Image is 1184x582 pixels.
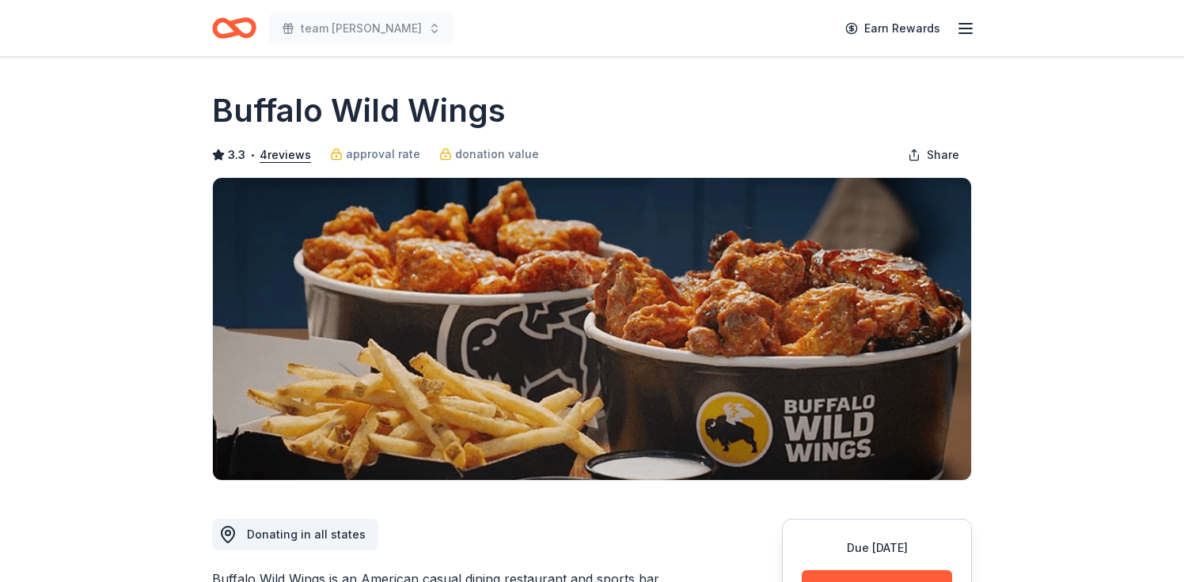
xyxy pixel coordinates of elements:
[330,145,420,164] a: approval rate
[301,19,422,38] span: team [PERSON_NAME]
[439,145,539,164] a: donation value
[212,9,256,47] a: Home
[228,145,245,164] span: 3.3
[260,145,311,164] button: 4reviews
[250,149,256,161] span: •
[895,139,972,171] button: Share
[927,145,959,164] span: Share
[346,145,420,164] span: approval rate
[836,14,950,43] a: Earn Rewards
[213,178,971,480] img: Image for Buffalo Wild Wings
[212,89,506,133] h1: Buffalo Wild Wings
[455,145,539,164] span: donation value
[247,527,366,541] span: Donating in all states
[269,13,453,44] button: team [PERSON_NAME]
[802,539,952,557] div: Due [DATE]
